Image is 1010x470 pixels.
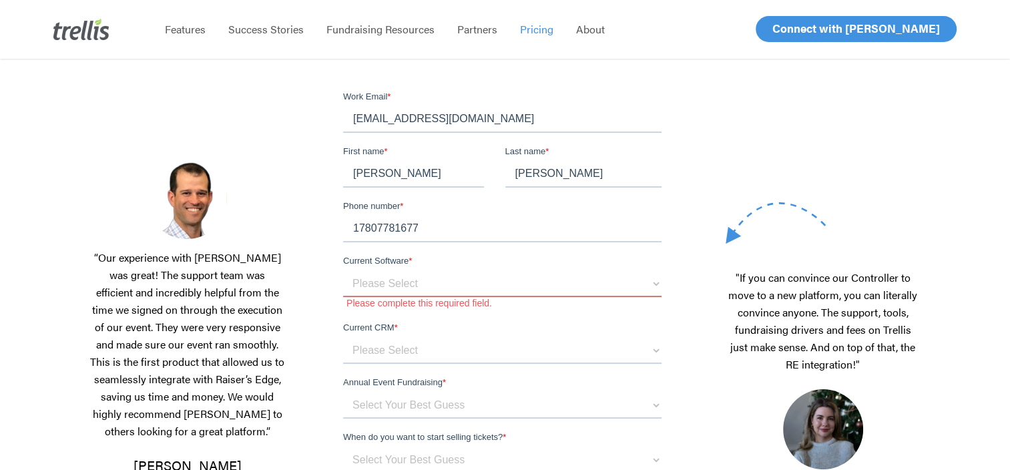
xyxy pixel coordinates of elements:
span: Partners [457,21,497,37]
span: Pricing [520,21,553,37]
span: Success Stories [228,21,304,37]
a: Partners [446,23,509,36]
span: About [576,21,605,37]
a: Success Stories [217,23,315,36]
span: Connect with [PERSON_NAME] [772,20,940,36]
img: Trellis [53,19,109,40]
a: Connect with [PERSON_NAME] [756,16,957,42]
span: Fundraising Resources [326,21,435,37]
a: Features [154,23,217,36]
img: Screenshot-2025-03-18-at-2.39.01%E2%80%AFPM.png [147,159,227,238]
a: Pricing [509,23,565,36]
a: Fundraising Resources [315,23,446,36]
a: About [565,23,616,36]
p: "If you can convince our Controller to move to a new platform, you can literally convince anyone.... [726,269,921,389]
img: 1700858054423.jpeg [783,389,863,469]
span: Features [165,21,206,37]
p: “Our experience with [PERSON_NAME] was great! The support team was efficient and incredibly helpf... [90,249,285,456]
